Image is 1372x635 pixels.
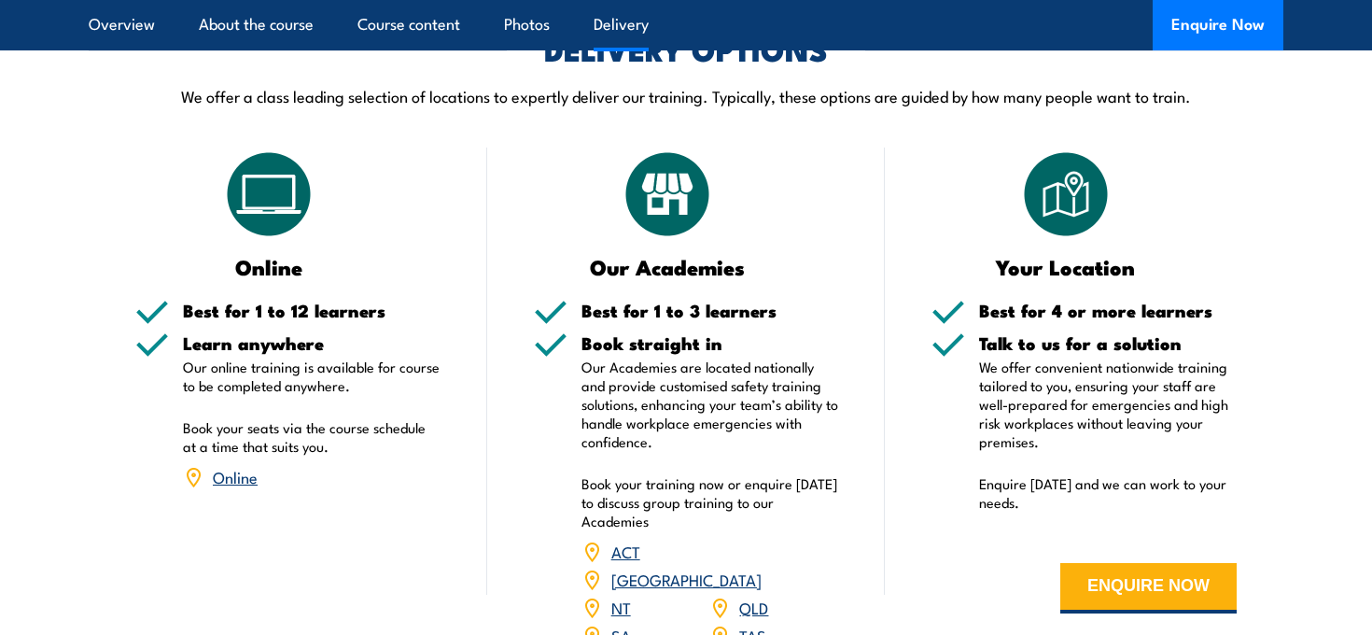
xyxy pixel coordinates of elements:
a: QLD [739,596,768,618]
p: We offer a class leading selection of locations to expertly deliver our training. Typically, thes... [89,85,1283,106]
h5: Book straight in [581,334,839,352]
p: Book your seats via the course schedule at a time that suits you. [183,418,441,456]
h5: Talk to us for a solution [979,334,1237,352]
h3: Your Location [931,256,1199,277]
p: We offer convenient nationwide training tailored to you, ensuring your staff are well-prepared fo... [979,358,1237,451]
a: Online [213,465,258,487]
p: Our Academies are located nationally and provide customised safety training solutions, enhancing ... [581,358,839,451]
h5: Learn anywhere [183,334,441,352]
p: Our online training is available for course to be completed anywhere. [183,358,441,395]
h5: Best for 1 to 12 learners [183,302,441,319]
a: [GEOGRAPHIC_DATA] [611,568,762,590]
h5: Best for 4 or more learners [979,302,1237,319]
a: NT [611,596,631,618]
a: ACT [611,540,640,562]
p: Book your training now or enquire [DATE] to discuss group training to our Academies [581,474,839,530]
p: Enquire [DATE] and we can work to your needs. [979,474,1237,512]
h3: Online [135,256,403,277]
h2: DELIVERY OPTIONS [544,35,828,62]
h5: Best for 1 to 3 learners [581,302,839,319]
h3: Our Academies [534,256,802,277]
button: ENQUIRE NOW [1060,563,1237,614]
